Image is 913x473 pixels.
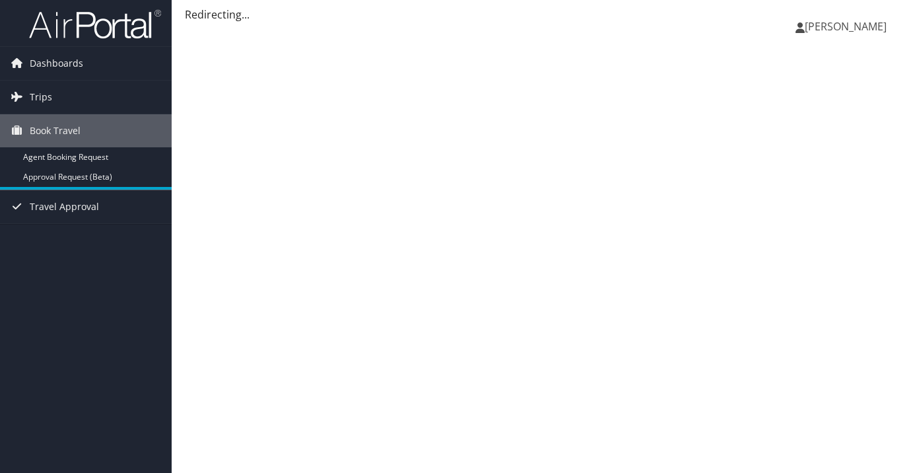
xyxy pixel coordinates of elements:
[30,47,83,80] span: Dashboards
[185,7,900,22] div: Redirecting...
[795,7,900,46] a: [PERSON_NAME]
[30,114,81,147] span: Book Travel
[30,190,99,223] span: Travel Approval
[805,19,887,34] span: [PERSON_NAME]
[30,81,52,114] span: Trips
[29,9,161,40] img: airportal-logo.png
